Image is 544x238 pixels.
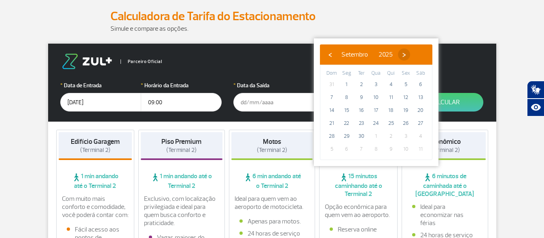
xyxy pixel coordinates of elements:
[413,69,428,78] th: weekday
[383,69,398,78] th: weekday
[399,117,412,130] span: 26
[399,91,412,104] span: 12
[355,91,368,104] span: 9
[399,104,412,117] span: 19
[399,130,412,143] span: 3
[325,117,338,130] span: 21
[339,69,354,78] th: weekday
[406,93,483,112] button: Calcular
[414,117,427,130] span: 27
[369,69,384,78] th: weekday
[340,143,353,156] span: 6
[370,91,383,104] span: 10
[314,38,438,166] bs-datepicker-container: calendar
[325,104,338,117] span: 14
[373,48,398,61] button: 2025
[263,137,281,146] strong: Motos
[110,9,434,24] h2: Calculadora de Tarifa do Estacionamento
[385,104,398,117] span: 18
[322,172,395,198] span: 15 minutos caminhando até o Terminal 2
[121,59,162,64] span: Parceiro Oficial
[412,203,478,227] li: Ideal para economizar nas férias
[141,172,222,190] span: 1 min andando até o Terminal 2
[340,104,353,117] span: 15
[341,51,368,59] span: Setembro
[370,117,383,130] span: 24
[354,69,369,78] th: weekday
[340,78,353,91] span: 1
[370,104,383,117] span: 17
[404,172,486,198] span: 6 minutos de caminhada até o [GEOGRAPHIC_DATA]
[60,93,141,112] input: dd/mm/aaaa
[370,143,383,156] span: 8
[161,137,201,146] strong: Piso Premium
[325,203,392,219] p: Opção econômica para quem vem ao aeroporto.
[324,69,339,78] th: weekday
[414,78,427,91] span: 6
[144,195,219,227] p: Exclusivo, com localização privilegiada e ideal para quem busca conforto e praticidade.
[325,143,338,156] span: 5
[429,137,461,146] strong: Econômico
[385,130,398,143] span: 2
[385,143,398,156] span: 9
[59,172,132,190] span: 1 min andando até o Terminal 2
[414,130,427,143] span: 4
[355,78,368,91] span: 2
[385,117,398,130] span: 25
[62,195,129,219] p: Com muito mais conforto e comodidade, você poderá contar com:
[527,99,544,116] button: Abrir recursos assistivos.
[340,117,353,130] span: 22
[231,172,313,190] span: 6 min andando até o Terminal 2
[355,104,368,117] span: 16
[430,146,460,154] span: (Terminal 2)
[60,54,114,69] img: logo-zul.png
[141,93,222,112] input: hh:mm
[399,78,412,91] span: 5
[398,48,410,61] button: ›
[80,146,110,154] span: (Terminal 2)
[141,81,222,90] label: Horário da Entrada
[166,146,197,154] span: (Terminal 2)
[355,130,368,143] span: 30
[233,81,314,90] label: Data da Saída
[330,225,387,234] li: Reserva online
[527,81,544,99] button: Abrir tradutor de língua de sinais.
[325,91,338,104] span: 7
[398,69,413,78] th: weekday
[414,143,427,156] span: 11
[233,93,314,112] input: dd/mm/aaaa
[340,91,353,104] span: 8
[414,91,427,104] span: 13
[527,81,544,116] div: Plugin de acessibilidade da Hand Talk.
[110,24,434,34] p: Simule e compare as opções.
[414,104,427,117] span: 20
[336,48,373,61] button: Setembro
[257,146,287,154] span: (Terminal 2)
[385,91,398,104] span: 11
[239,217,305,225] li: Apenas para motos.
[60,81,141,90] label: Data de Entrada
[324,49,410,57] bs-datepicker-navigation-view: ​ ​ ​
[355,143,368,156] span: 7
[325,130,338,143] span: 28
[385,78,398,91] span: 4
[370,130,383,143] span: 1
[324,48,336,61] button: ‹
[379,51,393,59] span: 2025
[399,143,412,156] span: 10
[340,130,353,143] span: 29
[71,137,120,146] strong: Edifício Garagem
[325,78,338,91] span: 31
[370,78,383,91] span: 3
[235,195,310,211] p: Ideal para quem vem ao aeroporto de motocicleta.
[355,117,368,130] span: 23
